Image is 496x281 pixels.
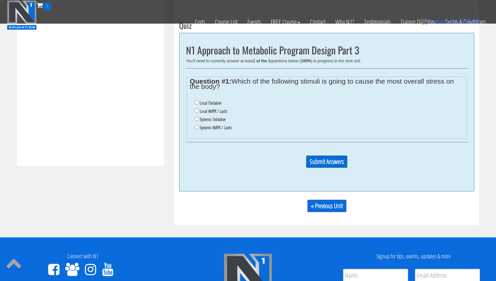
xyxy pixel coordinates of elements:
[190,79,464,89] legend: Which of the following stimuli is going to cause the most overall stress on the body?
[210,10,242,33] a: Course List
[200,125,232,130] label: Systemic AMPK / Lactic
[186,45,467,55] h2: N1 Approach to Metabolic Program Design Part 3
[336,253,491,260] h4: Signup for tips, events, updates & more
[190,10,210,33] a: Certs
[7,0,37,30] img: n1-education
[43,2,51,10] span: 1
[200,117,226,122] label: Systemic Oxidative
[5,253,160,260] h4: Connect with N1
[421,18,427,25] img: icon11.png
[307,200,346,212] a: « Previous Unit
[450,18,454,25] span: $
[301,59,311,63] b: 100%
[450,18,480,25] bdi: 1,250.00
[440,10,491,33] a: Terms & Conditions
[359,10,396,33] a: Testimonials
[242,10,266,33] a: Events
[200,109,228,114] label: Local AMPK / Lactic
[330,10,359,33] a: Why N1?
[434,18,448,25] span: item:
[306,155,347,168] input: Submit Answers
[190,77,231,85] strong: Question #1:
[396,10,440,33] a: Trainer Directory
[253,59,270,63] b: 1 of the 1
[37,1,51,10] a: 1
[305,10,330,33] a: Contact
[186,59,467,63] div: You’ll need to correctly answer at least questions below ( ) to progress to the next unit.
[200,100,221,106] label: Local Oxidative
[429,18,432,25] span: 1
[421,18,480,25] a: 1 item: $1,250.00
[266,10,305,33] a: FREE Course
